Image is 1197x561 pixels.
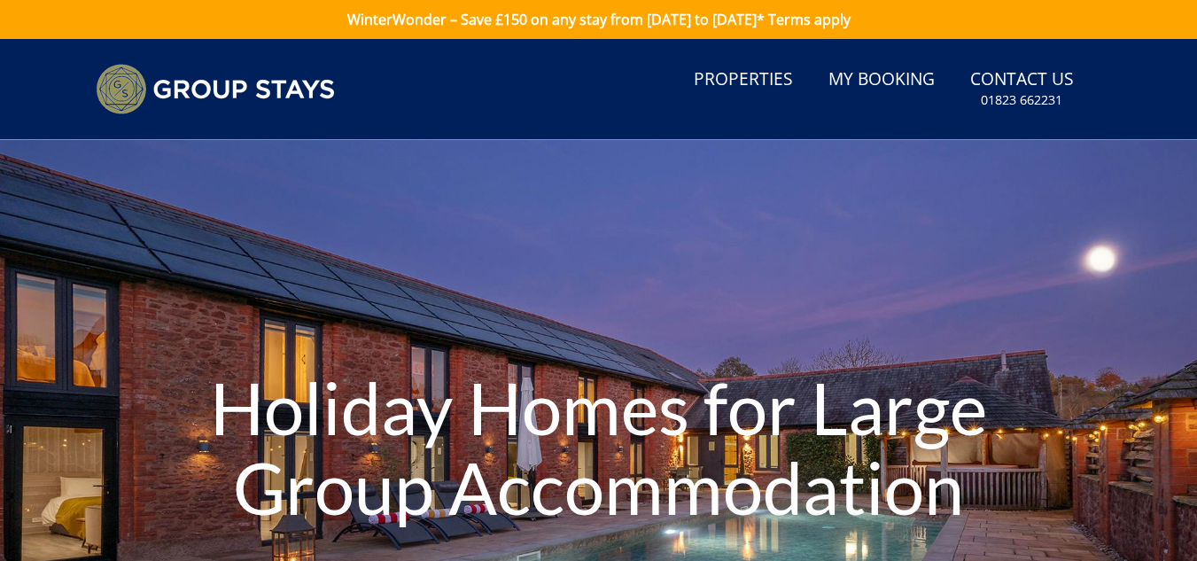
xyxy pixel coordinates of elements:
[963,60,1081,118] a: Contact Us01823 662231
[687,60,800,100] a: Properties
[981,91,1062,109] small: 01823 662231
[180,332,1018,561] h1: Holiday Homes for Large Group Accommodation
[821,60,942,100] a: My Booking
[96,64,335,114] img: Group Stays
